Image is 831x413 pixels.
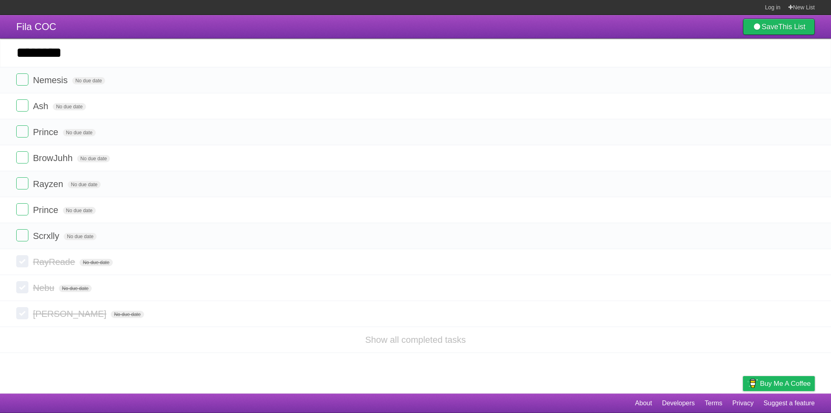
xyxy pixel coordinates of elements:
[33,75,70,85] span: Nemesis
[77,155,110,162] span: No due date
[33,101,50,111] span: Ash
[33,257,77,267] span: RayReade
[33,153,75,163] span: BrowJuhh
[662,396,695,411] a: Developers
[16,177,28,189] label: Done
[33,309,108,319] span: [PERSON_NAME]
[33,179,65,189] span: Rayzen
[743,376,815,391] a: Buy me a coffee
[16,307,28,319] label: Done
[63,129,96,136] span: No due date
[16,151,28,163] label: Done
[16,255,28,267] label: Done
[63,207,96,214] span: No due date
[64,233,97,240] span: No due date
[80,259,112,266] span: No due date
[53,103,86,110] span: No due date
[747,376,758,390] img: Buy me a coffee
[16,125,28,138] label: Done
[33,205,60,215] span: Prince
[16,203,28,215] label: Done
[72,77,105,84] span: No due date
[635,396,652,411] a: About
[59,285,92,292] span: No due date
[705,396,723,411] a: Terms
[33,283,56,293] span: Nebu
[16,99,28,112] label: Done
[764,396,815,411] a: Suggest a feature
[16,73,28,86] label: Done
[743,19,815,35] a: SaveThis List
[732,396,753,411] a: Privacy
[111,311,144,318] span: No due date
[760,376,811,391] span: Buy me a coffee
[68,181,101,188] span: No due date
[33,231,61,241] span: Scrxlly
[33,127,60,137] span: Prince
[778,23,805,31] b: This List
[365,335,466,345] a: Show all completed tasks
[16,281,28,293] label: Done
[16,21,56,32] span: Fila COC
[16,229,28,241] label: Done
